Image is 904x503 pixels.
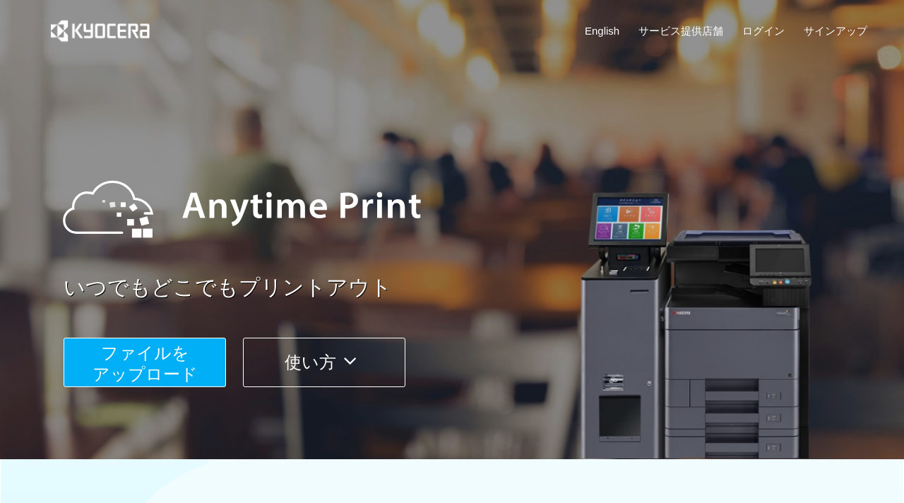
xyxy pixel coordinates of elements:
button: 使い方 [243,338,405,387]
a: English [585,23,619,38]
a: ログイン [742,23,785,38]
button: ファイルを​​アップロード [64,338,226,387]
a: サインアップ [804,23,867,38]
a: いつでもどこでもプリントアウト [64,273,876,303]
span: ファイルを ​​アップロード [93,343,198,384]
a: サービス提供店舗 [638,23,723,38]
